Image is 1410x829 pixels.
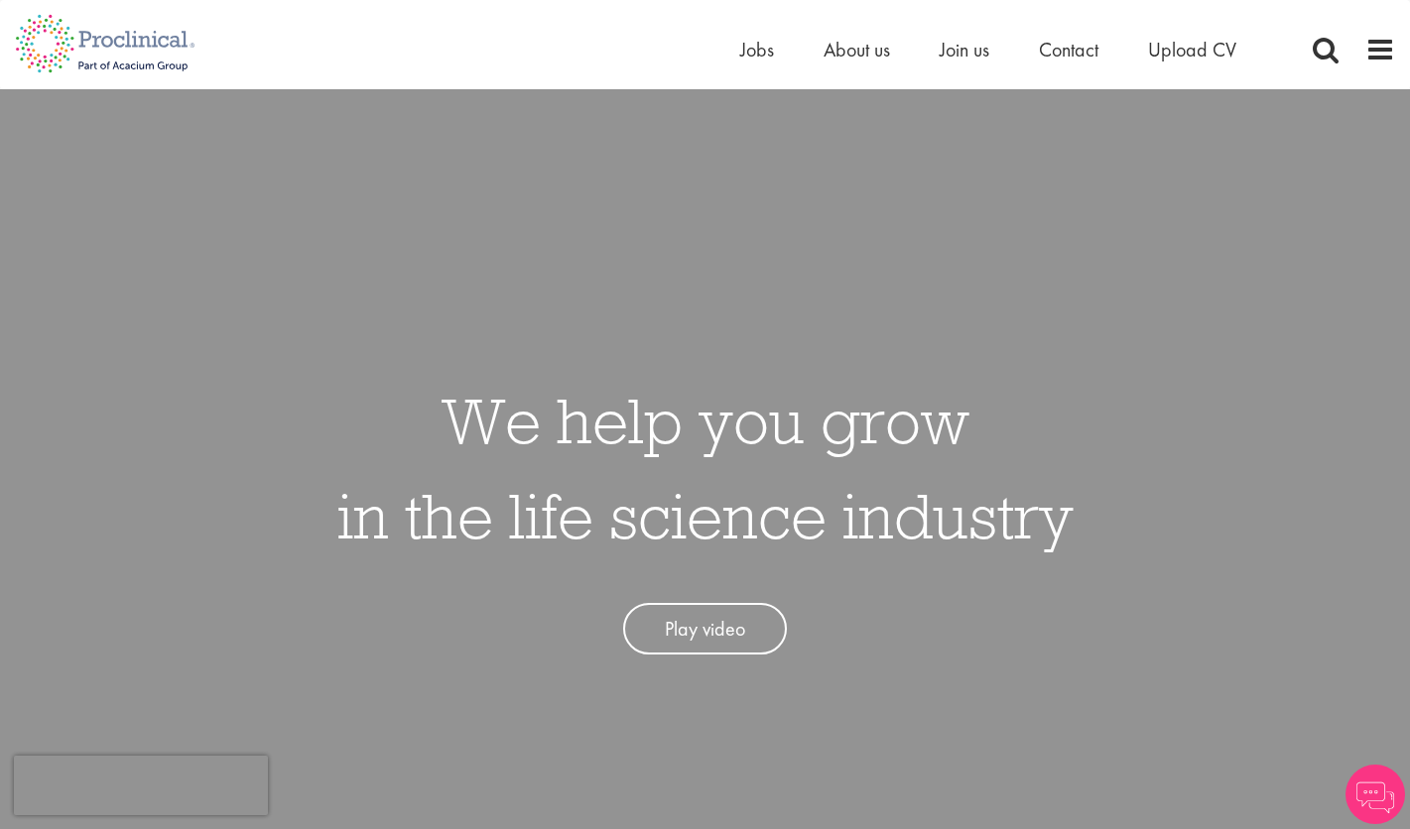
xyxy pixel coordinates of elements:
[337,373,1074,563] h1: We help you grow in the life science industry
[824,37,890,62] a: About us
[1148,37,1236,62] a: Upload CV
[740,37,774,62] a: Jobs
[1039,37,1098,62] a: Contact
[623,603,787,655] a: Play video
[940,37,989,62] a: Join us
[1346,765,1405,824] img: Chatbot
